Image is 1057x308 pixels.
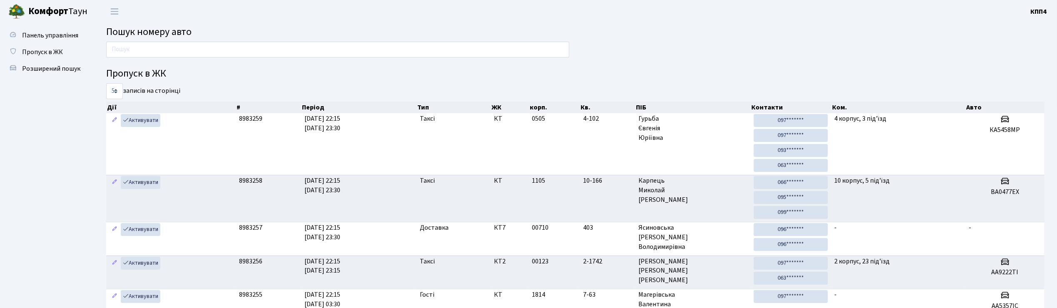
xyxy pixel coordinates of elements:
h4: Пропуск в ЖК [106,68,1045,80]
th: Дії [106,102,236,113]
a: Панель управління [4,27,87,44]
span: [DATE] 22:15 [DATE] 23:30 [304,223,340,242]
th: Період [301,102,416,113]
a: Активувати [121,176,160,189]
span: 8983258 [239,176,262,185]
a: Активувати [121,114,160,127]
h5: КА5458МР [969,126,1041,134]
a: Редагувати [110,114,120,127]
span: Таун [28,5,87,19]
span: 7-63 [583,290,632,300]
span: 2-1742 [583,257,632,266]
select: записів на сторінці [106,83,123,99]
span: Ясиновська [PERSON_NAME] Володимирівна [638,223,747,252]
span: 10-166 [583,176,632,186]
span: 0505 [532,114,546,123]
span: КТ [494,176,526,186]
span: [DATE] 22:15 [DATE] 23:15 [304,257,340,276]
span: Пошук номеру авто [106,25,192,39]
th: ЖК [491,102,529,113]
th: Тип [416,102,491,113]
label: записів на сторінці [106,83,180,99]
button: Переключити навігацію [104,5,125,18]
a: Редагувати [110,176,120,189]
span: КТ7 [494,223,526,233]
span: Пропуск в ЖК [22,47,63,57]
a: Активувати [121,223,160,236]
a: Активувати [121,290,160,303]
span: Таксі [420,257,435,266]
span: 4-102 [583,114,632,124]
span: Таксі [420,114,435,124]
span: - [969,223,971,232]
span: - [835,290,837,299]
span: Доставка [420,223,449,233]
th: Контакти [750,102,831,113]
a: КПП4 [1031,7,1047,17]
span: 4 корпус, 3 під'їзд [835,114,887,123]
h5: АА9222ТІ [969,268,1041,276]
span: [DATE] 22:15 [DATE] 23:30 [304,176,340,195]
img: logo.png [8,3,25,20]
span: 00123 [532,257,549,266]
span: [DATE] 22:15 [DATE] 23:30 [304,114,340,133]
th: Ком. [831,102,966,113]
a: Редагувати [110,290,120,303]
span: 00710 [532,223,549,232]
span: Розширений пошук [22,64,80,73]
th: корп. [529,102,580,113]
input: Пошук [106,42,569,57]
span: Таксі [420,176,435,186]
span: 8983256 [239,257,262,266]
span: КТ [494,290,526,300]
span: 1105 [532,176,546,185]
span: 10 корпус, 5 під'їзд [835,176,890,185]
span: 1814 [532,290,546,299]
span: [PERSON_NAME] [PERSON_NAME] [PERSON_NAME] [638,257,747,286]
b: Комфорт [28,5,68,18]
a: Редагувати [110,257,120,270]
span: Карпець Миколай [PERSON_NAME] [638,176,747,205]
th: # [236,102,301,113]
span: 2 корпус, 23 під'їзд [835,257,890,266]
span: Гості [420,290,434,300]
a: Розширений пошук [4,60,87,77]
b: КПП4 [1031,7,1047,16]
a: Редагувати [110,223,120,236]
th: Авто [966,102,1045,113]
span: КТ [494,114,526,124]
span: Гурьба Євгенія Юріївна [638,114,747,143]
a: Активувати [121,257,160,270]
span: 403 [583,223,632,233]
span: 8983255 [239,290,262,299]
span: 8983259 [239,114,262,123]
span: 8983257 [239,223,262,232]
th: Кв. [580,102,635,113]
a: Пропуск в ЖК [4,44,87,60]
h5: BA0477EX [969,188,1041,196]
span: Панель управління [22,31,78,40]
span: КТ2 [494,257,526,266]
th: ПІБ [635,102,750,113]
span: - [835,223,837,232]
